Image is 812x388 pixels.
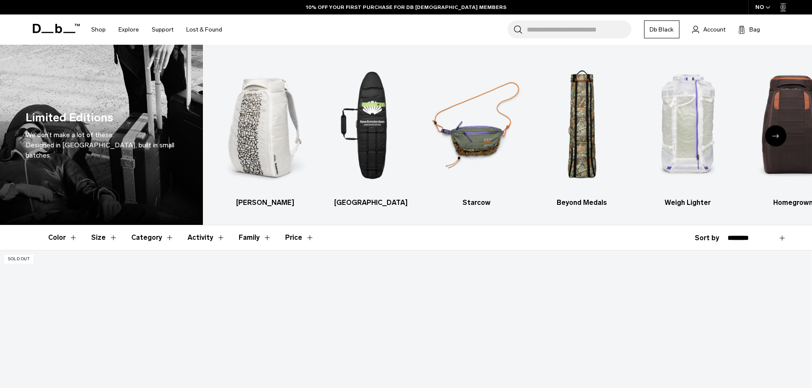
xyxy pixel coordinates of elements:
a: Explore [118,14,139,45]
div: Next slide [765,125,786,147]
img: Db [220,57,311,193]
li: 4 / 7 [537,57,627,208]
a: Shop [91,14,106,45]
li: 2 / 7 [326,57,416,208]
li: 3 / 7 [431,57,522,208]
img: Db [642,57,733,193]
h3: [PERSON_NAME] [220,198,311,208]
img: Db [326,57,416,193]
button: Toggle Filter [91,225,118,250]
p: Sold Out [4,255,33,264]
img: Db [431,57,522,193]
button: Toggle Price [285,225,314,250]
button: Toggle Filter [131,225,174,250]
li: 5 / 7 [642,57,733,208]
button: Toggle Filter [239,225,272,250]
p: We don’t make a lot of these. Designed in [GEOGRAPHIC_DATA], built in small batches. [26,130,177,161]
nav: Main Navigation [85,14,228,45]
a: Db Black [644,20,679,38]
a: 10% OFF YOUR FIRST PURCHASE FOR DB [DEMOGRAPHIC_DATA] MEMBERS [306,3,506,11]
li: 1 / 7 [220,57,311,208]
h1: Limited Editions [26,109,113,126]
a: Db Starcow [431,57,522,208]
h3: [GEOGRAPHIC_DATA] [326,198,416,208]
h3: Starcow [431,198,522,208]
h3: Beyond Medals [537,198,627,208]
button: Toggle Filter [188,225,225,250]
a: Account [692,24,725,34]
span: Account [703,25,725,34]
a: Db Beyond Medals [537,57,627,208]
a: Db [PERSON_NAME] [220,57,311,208]
a: Support [152,14,173,45]
span: Bag [749,25,760,34]
button: Toggle Filter [48,225,78,250]
a: Db Weigh Lighter [642,57,733,208]
h3: Weigh Lighter [642,198,733,208]
a: Lost & Found [186,14,222,45]
button: Bag [738,24,760,34]
a: Db [GEOGRAPHIC_DATA] [326,57,416,208]
img: Db [537,57,627,193]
